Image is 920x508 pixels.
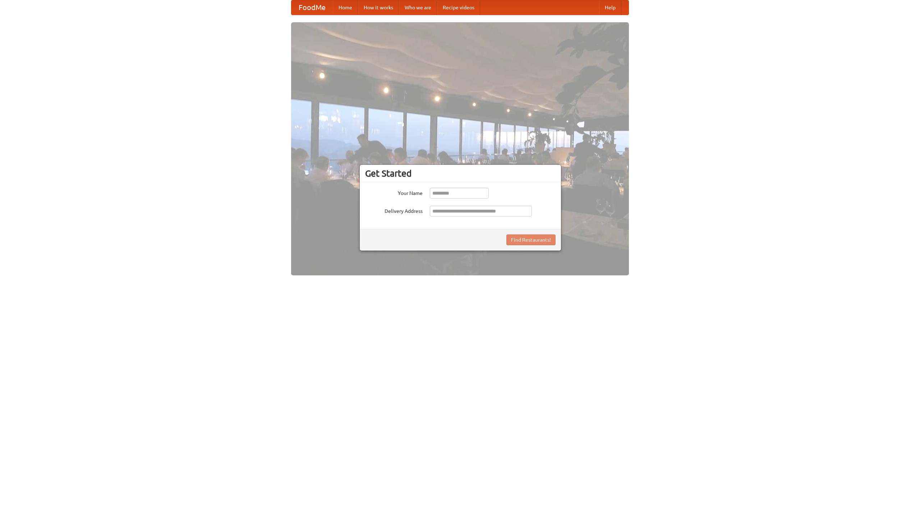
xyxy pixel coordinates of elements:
a: How it works [358,0,399,15]
label: Your Name [365,188,423,197]
a: Recipe videos [437,0,480,15]
h3: Get Started [365,168,556,179]
a: Help [599,0,621,15]
a: Home [333,0,358,15]
a: FoodMe [291,0,333,15]
a: Who we are [399,0,437,15]
button: Find Restaurants! [506,234,556,245]
label: Delivery Address [365,206,423,215]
